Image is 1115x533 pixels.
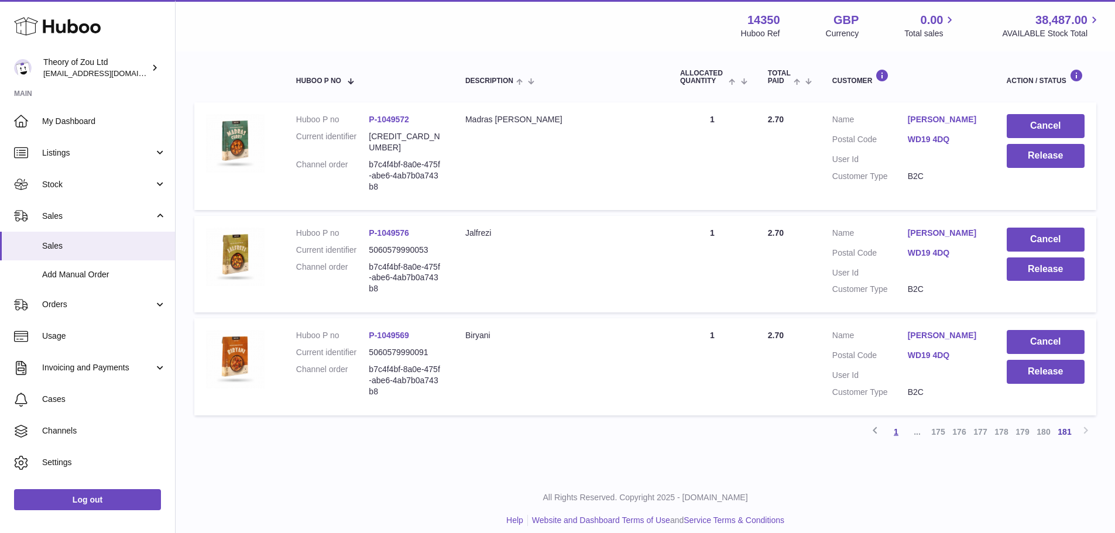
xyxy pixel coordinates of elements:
[506,515,523,525] a: Help
[908,171,983,182] dd: B2C
[908,228,983,239] a: [PERSON_NAME]
[832,284,908,295] dt: Customer Type
[832,247,908,262] dt: Postal Code
[296,77,341,85] span: Huboo P no
[668,102,756,209] td: 1
[369,228,409,238] a: P-1049576
[43,57,149,79] div: Theory of Zou Ltd
[465,330,657,341] div: Biryani
[832,387,908,398] dt: Customer Type
[42,179,154,190] span: Stock
[14,489,161,510] a: Log out
[908,247,983,259] a: WD19 4DQ
[369,347,442,358] dd: 5060579990091
[832,69,983,85] div: Customer
[185,492,1106,503] p: All Rights Reserved. Copyright 2025 - [DOMAIN_NAME]
[904,12,956,39] a: 0.00 Total sales
[684,515,784,525] a: Service Terms & Conditions
[908,350,983,361] a: WD19 4DQ
[296,114,369,125] dt: Huboo P no
[1007,144,1085,168] button: Release
[532,515,670,525] a: Website and Dashboard Terms of Use
[42,147,154,159] span: Listings
[296,228,369,239] dt: Huboo P no
[42,211,154,222] span: Sales
[832,330,908,344] dt: Name
[369,159,442,192] dd: b7c4f4bf-8a0e-475f-abe6-4ab7b0a743b8
[369,131,442,153] dd: [CREDIT_CARD_NUMBER]
[42,299,154,310] span: Orders
[970,421,991,442] a: 177
[832,228,908,242] dt: Name
[465,77,513,85] span: Description
[826,28,859,39] div: Currency
[949,421,970,442] a: 176
[668,216,756,313] td: 1
[991,421,1012,442] a: 178
[43,68,172,78] span: [EMAIL_ADDRESS][DOMAIN_NAME]
[680,70,726,85] span: ALLOCATED Quantity
[1054,421,1075,442] a: 181
[296,131,369,153] dt: Current identifier
[904,28,956,39] span: Total sales
[832,154,908,165] dt: User Id
[1007,360,1085,384] button: Release
[42,116,166,127] span: My Dashboard
[42,240,166,252] span: Sales
[908,387,983,398] dd: B2C
[928,421,949,442] a: 175
[907,421,928,442] span: ...
[1002,28,1101,39] span: AVAILABLE Stock Total
[206,114,265,173] img: 1751364429.jpg
[42,269,166,280] span: Add Manual Order
[1007,114,1085,138] button: Cancel
[206,228,265,286] img: 1751364645.jpg
[832,350,908,364] dt: Postal Code
[42,331,166,342] span: Usage
[886,421,907,442] a: 1
[369,364,442,397] dd: b7c4f4bf-8a0e-475f-abe6-4ab7b0a743b8
[296,330,369,341] dt: Huboo P no
[465,228,657,239] div: Jalfrezi
[908,134,983,145] a: WD19 4DQ
[1002,12,1101,39] a: 38,487.00 AVAILABLE Stock Total
[832,267,908,278] dt: User Id
[206,330,265,388] img: 1751364052.jpg
[1007,69,1085,85] div: Action / Status
[668,318,756,415] td: 1
[528,515,784,526] li: and
[369,245,442,256] dd: 5060579990053
[42,394,166,405] span: Cases
[908,114,983,125] a: [PERSON_NAME]
[1012,421,1033,442] a: 179
[1007,257,1085,281] button: Release
[296,364,369,397] dt: Channel order
[42,362,154,373] span: Invoicing and Payments
[833,12,859,28] strong: GBP
[369,262,442,295] dd: b7c4f4bf-8a0e-475f-abe6-4ab7b0a743b8
[747,12,780,28] strong: 14350
[296,159,369,192] dt: Channel order
[832,370,908,381] dt: User Id
[296,245,369,256] dt: Current identifier
[42,457,166,468] span: Settings
[465,114,657,125] div: Madras [PERSON_NAME]
[768,228,784,238] span: 2.70
[832,134,908,148] dt: Postal Code
[921,12,944,28] span: 0.00
[14,59,32,77] img: internalAdmin-14350@internal.huboo.com
[296,347,369,358] dt: Current identifier
[1033,421,1054,442] a: 180
[42,425,166,436] span: Channels
[296,262,369,295] dt: Channel order
[1007,228,1085,252] button: Cancel
[741,28,780,39] div: Huboo Ref
[908,284,983,295] dd: B2C
[832,114,908,128] dt: Name
[768,70,791,85] span: Total paid
[832,171,908,182] dt: Customer Type
[369,331,409,340] a: P-1049569
[1035,12,1087,28] span: 38,487.00
[1007,330,1085,354] button: Cancel
[768,331,784,340] span: 2.70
